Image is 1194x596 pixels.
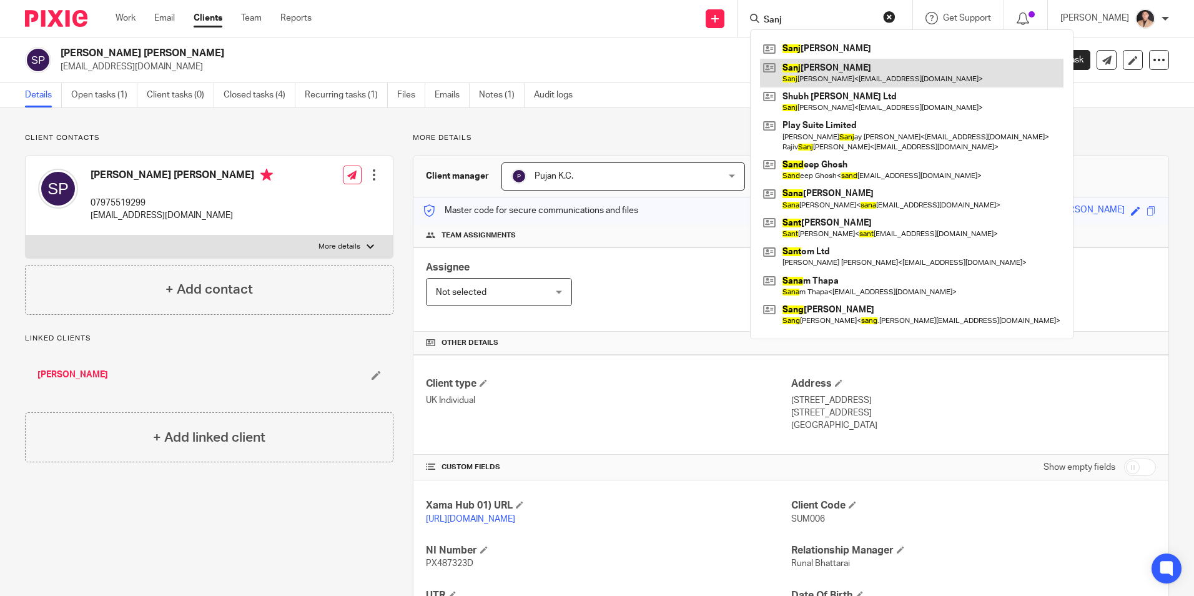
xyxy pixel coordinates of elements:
p: [STREET_ADDRESS] [791,394,1156,407]
a: Client tasks (0) [147,83,214,107]
h4: Address [791,377,1156,390]
p: More details [318,242,360,252]
a: Emails [435,83,470,107]
span: PX487323D [426,559,473,568]
p: [EMAIL_ADDRESS][DOMAIN_NAME] [91,209,273,222]
p: [GEOGRAPHIC_DATA] [791,419,1156,432]
img: Nikhil%20(2).jpg [1135,9,1155,29]
a: [PERSON_NAME] [37,369,108,381]
span: SUM006 [791,515,825,524]
h4: + Add contact [165,280,253,299]
h2: [PERSON_NAME] [PERSON_NAME] [61,47,811,60]
img: Pixie [25,10,87,27]
h4: Xama Hub 01) URL [426,499,791,512]
span: Other details [442,338,498,348]
i: Primary [260,169,273,181]
a: Work [116,12,136,24]
a: Notes (1) [479,83,525,107]
h4: [PERSON_NAME] [PERSON_NAME] [91,169,273,184]
h4: Client Code [791,499,1156,512]
label: Show empty fields [1044,461,1115,474]
p: [EMAIL_ADDRESS][DOMAIN_NAME] [61,61,999,73]
a: Team [241,12,262,24]
h4: Client type [426,377,791,390]
p: Master code for secure communications and files [423,204,638,217]
span: Get Support [943,14,991,22]
a: Audit logs [534,83,582,107]
input: Search [762,15,875,26]
p: [STREET_ADDRESS] [791,407,1156,419]
p: UK Individual [426,394,791,407]
a: Email [154,12,175,24]
img: svg%3E [25,47,51,73]
img: svg%3E [38,169,78,209]
span: Assignee [426,262,470,272]
a: Closed tasks (4) [224,83,295,107]
span: Not selected [436,288,486,297]
span: Team assignments [442,231,516,241]
p: Client contacts [25,133,393,143]
a: Details [25,83,62,107]
h4: NI Number [426,544,791,557]
span: Runal Bhattarai [791,559,850,568]
img: svg%3E [511,169,526,184]
a: [URL][DOMAIN_NAME] [426,515,515,524]
button: Clear [883,11,895,23]
h4: Relationship Manager [791,544,1156,557]
h4: CUSTOM FIELDS [426,462,791,472]
a: Clients [194,12,222,24]
h3: Client manager [426,170,489,182]
h4: + Add linked client [153,428,265,447]
p: More details [413,133,1169,143]
span: Pujan K.C. [535,172,573,181]
a: Reports [280,12,312,24]
p: 07975519299 [91,197,273,209]
a: Open tasks (1) [71,83,137,107]
p: [PERSON_NAME] [1060,12,1129,24]
p: Linked clients [25,334,393,344]
a: Files [397,83,425,107]
a: Recurring tasks (1) [305,83,388,107]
